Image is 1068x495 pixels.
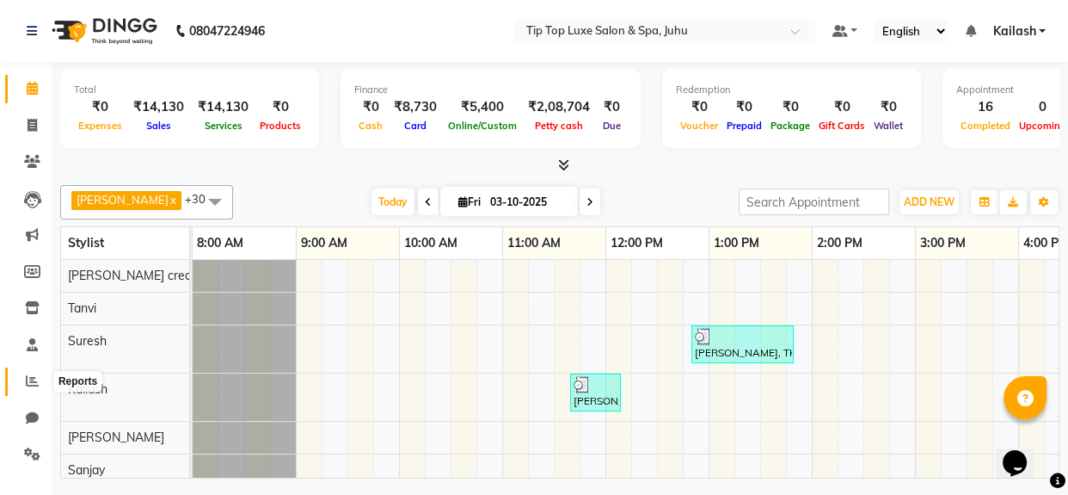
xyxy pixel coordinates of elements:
img: logo [44,7,162,55]
span: [PERSON_NAME] [68,430,164,445]
div: [PERSON_NAME], TK05, 12:50 PM-01:50 PM, [DEMOGRAPHIC_DATA] Hair Services - [DEMOGRAPHIC_DATA] Hai... [693,328,792,361]
iframe: chat widget [996,426,1051,478]
span: Suresh [68,333,107,349]
span: Kailash [68,381,107,397]
div: ₹0 [814,97,869,117]
input: Search Appointment [739,189,889,215]
span: Expenses [74,120,126,132]
div: Reports [54,372,101,393]
span: Sales [142,120,175,132]
div: ₹2,08,704 [521,97,597,117]
div: ₹0 [766,97,814,117]
span: Gift Cards [814,120,869,132]
span: Due [598,120,625,132]
span: Products [255,120,305,132]
div: ₹5,400 [444,97,521,117]
span: Card [400,120,431,132]
a: 12:00 PM [606,231,667,256]
span: Voucher [676,120,722,132]
span: Cash [354,120,387,132]
div: Finance [354,83,627,97]
a: 2:00 PM [813,231,867,256]
span: Fri [454,195,485,208]
div: Total [74,83,305,97]
span: Today [371,189,414,215]
div: ₹0 [597,97,627,117]
a: 11:00 AM [503,231,565,256]
div: ₹0 [255,97,305,117]
span: ADD NEW [904,195,954,208]
span: Services [200,120,247,132]
a: 10:00 AM [400,231,462,256]
div: ₹14,130 [191,97,255,117]
span: Kailash [992,22,1035,40]
a: 1:00 PM [709,231,764,256]
div: [PERSON_NAME], TK01, 11:40 AM-12:10 PM, Threading - Eyebrow For [DEMOGRAPHIC_DATA] (₹100) [572,376,619,409]
div: ₹14,130 [126,97,191,117]
span: Prepaid [722,120,766,132]
span: Wallet [869,120,907,132]
a: 9:00 AM [297,231,352,256]
div: ₹0 [676,97,722,117]
span: Tanvi [68,300,96,316]
span: Petty cash [531,120,587,132]
div: ₹0 [722,97,766,117]
div: ₹0 [869,97,907,117]
span: [PERSON_NAME] creado [68,268,206,283]
div: Redemption [676,83,907,97]
span: Sanjay [68,462,105,478]
span: +30 [185,192,218,206]
span: Completed [956,120,1015,132]
a: 3:00 PM [916,231,970,256]
div: ₹8,730 [387,97,444,117]
button: ADD NEW [899,190,959,214]
span: Stylist [68,235,104,251]
span: [PERSON_NAME] [77,193,169,207]
a: 8:00 AM [193,231,248,256]
a: x [169,193,176,207]
span: Package [766,120,814,132]
div: ₹0 [354,97,387,117]
b: 08047224946 [189,7,265,55]
div: ₹0 [74,97,126,117]
input: 2025-10-03 [485,189,571,215]
div: 16 [956,97,1015,117]
span: Online/Custom [444,120,521,132]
